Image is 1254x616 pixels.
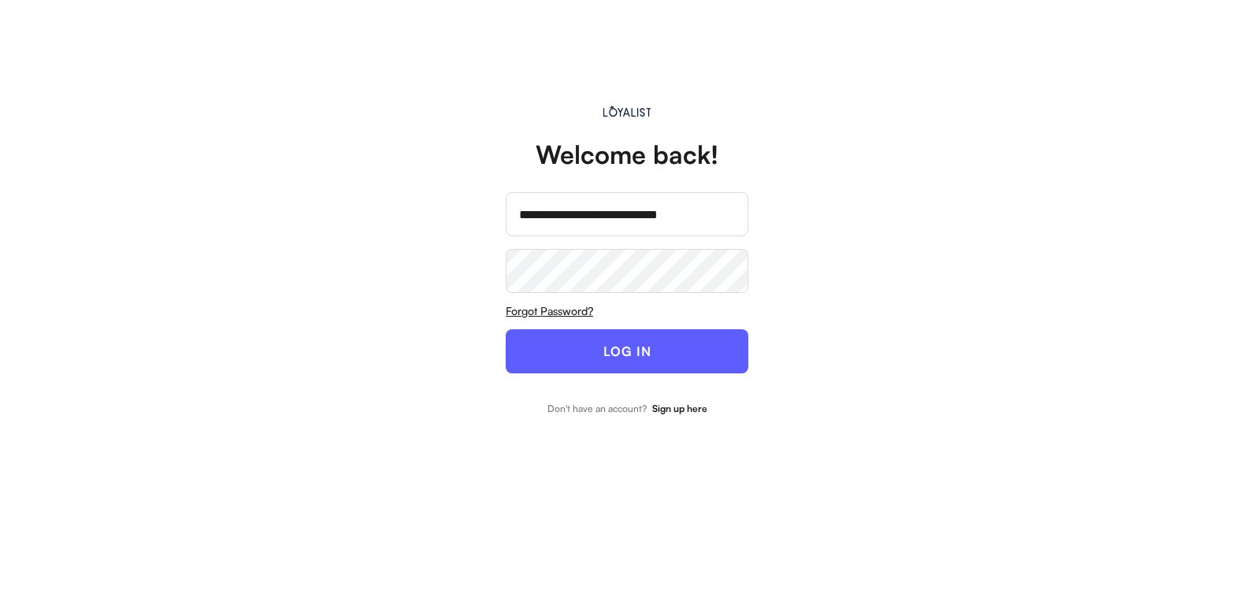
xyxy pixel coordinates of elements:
[600,106,655,117] img: Main.svg
[506,329,748,373] button: LOG IN
[506,304,593,317] u: Forgot Password?
[547,404,647,414] div: Don't have an account?
[652,403,707,414] strong: Sign up here
[536,142,718,167] div: Welcome back!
